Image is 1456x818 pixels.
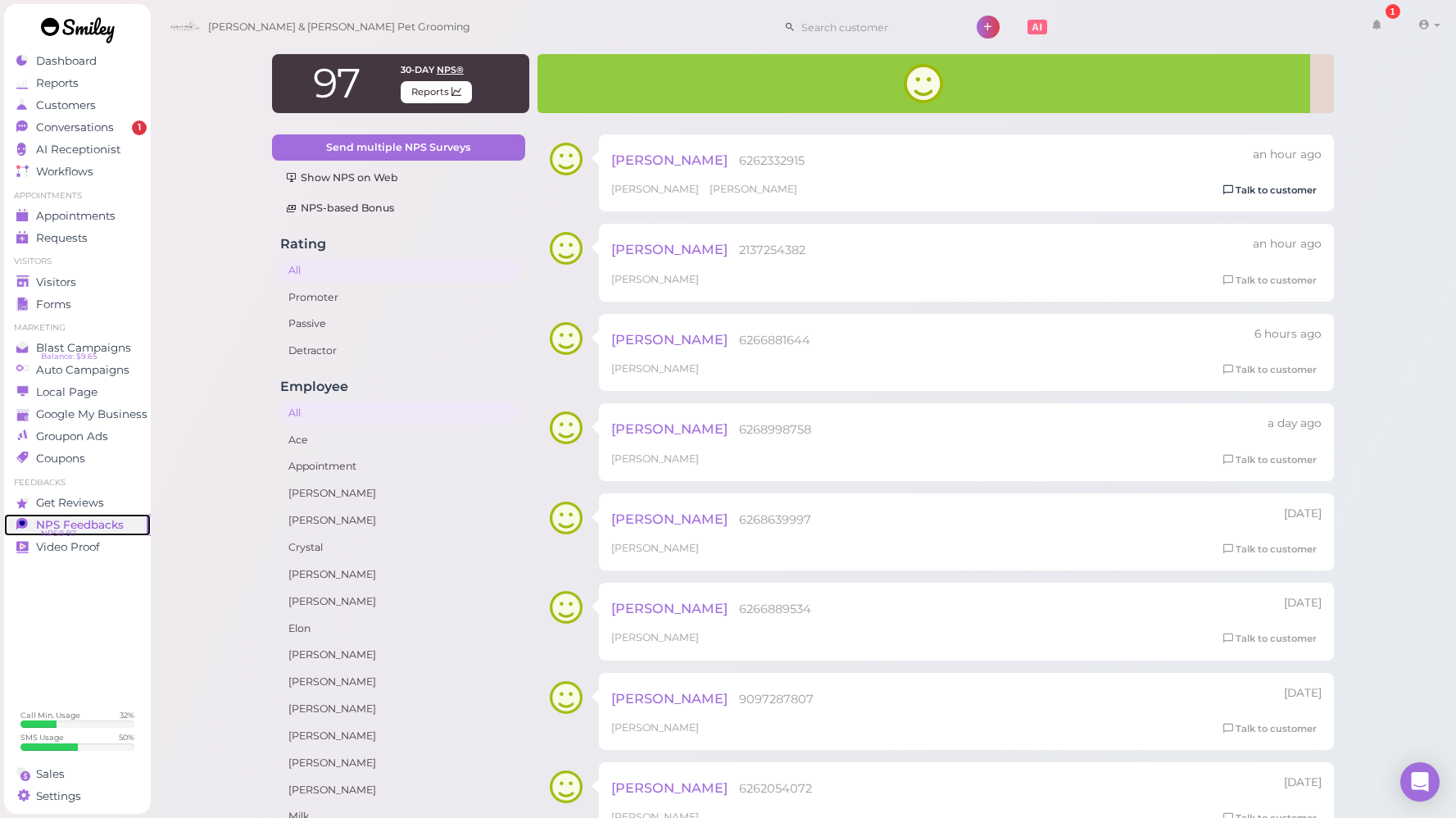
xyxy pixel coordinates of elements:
[4,448,151,470] a: Coupons
[611,362,699,375] span: [PERSON_NAME]
[1218,361,1322,379] a: Talk to customer
[611,152,728,168] span: [PERSON_NAME]
[36,76,79,90] span: Reports
[739,422,811,437] span: 6268998758
[611,273,699,285] span: [PERSON_NAME]
[611,452,699,465] span: [PERSON_NAME]
[280,643,517,666] a: [PERSON_NAME]
[4,293,151,316] a: Forms
[4,256,151,267] li: Visitors
[611,631,699,643] span: [PERSON_NAME]
[611,420,728,437] span: [PERSON_NAME]
[36,429,108,443] span: Groupon Ads
[1284,595,1322,611] div: 09/13 04:42pm
[4,139,151,161] a: AI Receptionist
[4,50,151,72] a: Dashboard
[36,120,114,134] span: Conversations
[20,732,64,743] div: SMS Usage
[36,98,96,112] span: Customers
[208,4,470,50] span: [PERSON_NAME] & [PERSON_NAME] Pet Grooming
[739,153,805,168] span: 6262332915
[4,785,151,807] a: Settings
[280,429,517,452] a: Ace
[4,190,151,202] li: Appointments
[36,298,71,311] span: Forms
[280,698,517,720] a: [PERSON_NAME]
[401,81,472,103] span: Reports
[611,542,699,554] span: [PERSON_NAME]
[4,72,151,94] a: Reports
[611,331,728,348] span: [PERSON_NAME]
[280,779,517,802] a: [PERSON_NAME]
[1400,762,1440,802] div: Open Intercom Messenger
[739,692,814,707] span: 9097287807
[272,165,525,191] a: Show NPS on Web
[4,536,151,558] a: Video Proof
[1386,4,1400,19] div: 1
[4,763,151,785] a: Sales
[1253,147,1322,163] div: 09/16 04:01pm
[280,379,517,394] h4: Employee
[4,403,151,425] a: Google My Business
[41,527,76,540] span: NPS® 97
[20,710,80,720] div: Call Min. Usage
[280,455,517,478] a: Appointment
[36,518,124,532] span: NPS Feedbacks
[280,482,517,505] a: [PERSON_NAME]
[611,241,728,257] span: [PERSON_NAME]
[280,725,517,748] a: [PERSON_NAME]
[611,690,728,707] span: [PERSON_NAME]
[796,14,955,40] input: Search customer
[36,363,129,377] span: Auto Campaigns
[36,275,76,289] span: Visitors
[437,64,464,75] span: NPS®
[280,670,517,693] a: [PERSON_NAME]
[611,721,699,734] span: [PERSON_NAME]
[4,381,151,403] a: Local Page
[36,385,98,399] span: Local Page
[313,58,360,108] span: 97
[36,767,65,781] span: Sales
[36,143,120,157] span: AI Receptionist
[611,183,701,195] span: [PERSON_NAME]
[36,452,85,466] span: Coupons
[286,170,511,185] div: Show NPS on Web
[280,536,517,559] a: Crystal
[4,359,151,381] a: Auto Campaigns
[1218,272,1322,289] a: Talk to customer
[41,350,97,363] span: Balance: $9.65
[280,339,517,362] a: Detractor
[1218,630,1322,648] a: Talk to customer
[611,779,728,796] span: [PERSON_NAME]
[132,120,147,135] span: 1
[4,492,151,514] a: Get Reviews
[1253,236,1322,252] div: 09/16 03:58pm
[4,425,151,448] a: Groupon Ads
[119,732,134,743] div: 50 %
[36,54,97,68] span: Dashboard
[36,165,93,179] span: Workflows
[280,312,517,335] a: Passive
[280,402,517,425] a: All
[280,236,517,252] h4: Rating
[1284,775,1322,791] div: 09/13 01:23pm
[739,512,811,527] span: 6268639997
[739,243,805,257] span: 2137254382
[4,161,151,183] a: Workflows
[36,407,147,421] span: Google My Business
[4,116,151,139] a: Conversations 1
[401,64,434,75] span: 30-day
[4,514,151,536] a: NPS Feedbacks NPS® 97
[280,617,517,640] a: Elon
[1218,182,1322,199] a: Talk to customer
[4,322,151,334] li: Marketing
[611,600,728,616] span: [PERSON_NAME]
[739,781,812,796] span: 6262054072
[4,205,151,227] a: Appointments
[1218,720,1322,738] a: Talk to customer
[4,271,151,293] a: Visitors
[280,509,517,532] a: [PERSON_NAME]
[1218,541,1322,558] a: Talk to customer
[36,540,100,554] span: Video Proof
[4,94,151,116] a: Customers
